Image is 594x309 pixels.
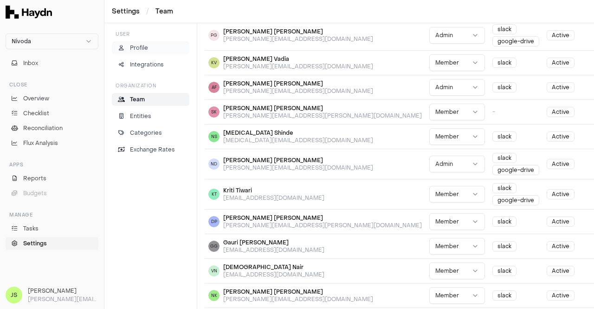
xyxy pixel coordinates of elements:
p: Kriti Tiwari [223,187,324,194]
a: Overview [6,92,98,105]
p: [EMAIL_ADDRESS][DOMAIN_NAME] [223,194,324,202]
p: [PERSON_NAME] [PERSON_NAME] [223,288,373,296]
div: Active [547,58,575,68]
p: [MEDICAL_DATA][EMAIL_ADDRESS][DOMAIN_NAME] [223,137,373,144]
img: Haydn Logo [6,6,52,19]
a: Reconciliation [6,122,98,135]
span: NK [208,290,220,301]
a: Entities [112,110,189,123]
div: Active [547,241,575,251]
p: [PERSON_NAME][EMAIL_ADDRESS][PERSON_NAME][DOMAIN_NAME] [223,112,422,119]
p: [PERSON_NAME] [PERSON_NAME] [223,28,373,35]
p: [MEDICAL_DATA] Shinde [223,129,373,137]
span: KV [208,57,220,68]
div: slack [492,131,517,142]
p: [PERSON_NAME] [PERSON_NAME] [223,80,373,87]
div: google-drive [492,165,539,175]
h3: [PERSON_NAME] [28,287,98,295]
p: [DEMOGRAPHIC_DATA] Nair [223,263,324,271]
p: [PERSON_NAME] [PERSON_NAME] [223,214,422,222]
div: Active [547,189,575,199]
span: AF [208,82,220,93]
p: [PERSON_NAME][EMAIL_ADDRESS][DOMAIN_NAME] [223,87,373,95]
div: slack [492,241,517,251]
span: GG [208,241,220,252]
p: [PERSON_NAME][EMAIL_ADDRESS][PERSON_NAME][DOMAIN_NAME] [223,222,422,229]
div: google-drive [492,36,539,46]
button: Inbox [6,57,98,70]
p: Categories [130,129,162,137]
span: ND [208,158,220,170]
p: [PERSON_NAME] [PERSON_NAME] [223,105,422,112]
li: Team [155,7,173,16]
p: Integrations [130,60,164,69]
span: DP [208,216,220,227]
p: [PERSON_NAME] Vadia [223,55,373,63]
a: Categories [112,126,189,139]
div: slack [492,82,517,92]
div: Active [547,30,575,40]
div: Active [547,290,575,301]
h3: Organization [112,82,189,89]
p: [PERSON_NAME][EMAIL_ADDRESS][DOMAIN_NAME] [223,63,373,70]
span: VN [208,265,220,276]
span: Checklist [23,109,49,118]
div: Active [547,82,575,92]
p: Gauri [PERSON_NAME] [223,239,324,246]
div: Active [547,159,575,169]
span: NS [208,131,220,142]
div: Apps [6,157,98,172]
a: Tasks [6,222,98,235]
p: Team [130,95,145,104]
span: Budgets [23,189,47,197]
span: / [144,7,151,16]
div: Active [547,217,575,227]
a: Reports [6,172,98,185]
div: google-drive [492,195,539,205]
p: [PERSON_NAME][EMAIL_ADDRESS][DOMAIN_NAME] [223,164,373,171]
p: [PERSON_NAME] [PERSON_NAME] [223,157,373,164]
div: slack [492,217,517,227]
button: Nivoda [6,33,98,49]
span: PG [208,30,220,41]
span: Inbox [23,59,38,67]
div: slack [492,24,517,34]
div: Manage [6,207,98,222]
div: slack [492,58,517,68]
span: JS [6,287,22,303]
span: Nivoda [12,38,31,45]
div: Close [6,77,98,92]
a: Team [112,93,189,106]
a: Settings [112,7,140,16]
div: Active [547,266,575,276]
span: KT [208,189,220,200]
p: [EMAIL_ADDRESS][DOMAIN_NAME] [223,271,324,278]
a: Exchange Rates [112,143,189,156]
p: Exchange Rates [130,145,175,154]
p: [PERSON_NAME][EMAIL_ADDRESS][DOMAIN_NAME] [223,35,373,43]
div: Active [547,131,575,142]
p: Entities [130,112,151,120]
div: slack [492,183,517,193]
span: Tasks [23,224,39,233]
p: Profile [130,44,148,52]
div: slack [492,153,517,163]
nav: breadcrumb [112,7,173,16]
p: [EMAIL_ADDRESS][DOMAIN_NAME] [223,246,324,254]
span: SK [208,106,220,118]
a: Checklist [6,107,98,120]
div: Active [547,107,575,117]
p: [PERSON_NAME][EMAIL_ADDRESS][DOMAIN_NAME] [28,295,98,303]
h3: User [112,31,189,38]
span: Flux Analysis [23,139,58,147]
a: Flux Analysis [6,137,98,150]
span: Settings [23,239,47,248]
a: Integrations [112,58,189,71]
a: Profile [112,41,189,54]
div: slack [492,290,517,301]
a: Settings [6,237,98,250]
span: Reports [23,174,46,183]
button: Budgets [6,187,98,200]
span: Overview [23,94,49,103]
p: [PERSON_NAME][EMAIL_ADDRESS][DOMAIN_NAME] [223,296,373,303]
